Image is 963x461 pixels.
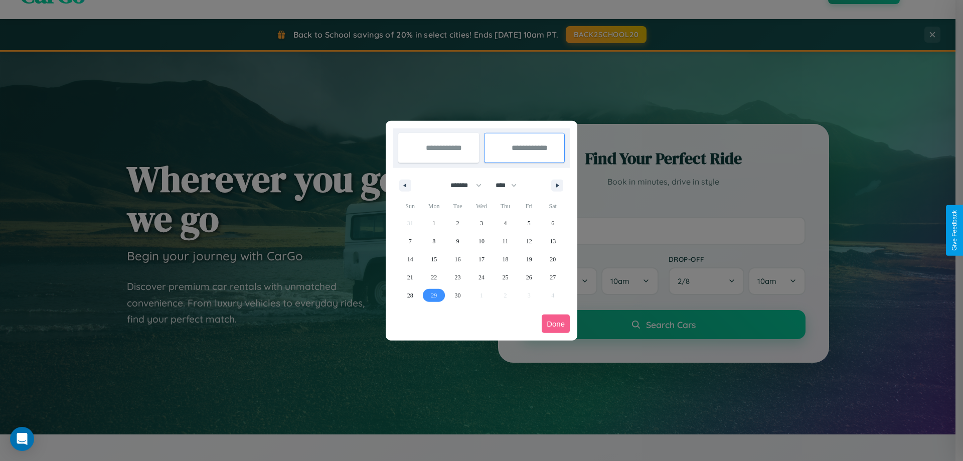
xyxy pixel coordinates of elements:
[480,214,483,232] span: 3
[455,268,461,286] span: 23
[541,232,565,250] button: 13
[478,232,485,250] span: 10
[407,286,413,304] span: 28
[469,250,493,268] button: 17
[469,268,493,286] button: 24
[398,286,422,304] button: 28
[517,250,541,268] button: 19
[422,198,445,214] span: Mon
[469,232,493,250] button: 10
[431,250,437,268] span: 15
[455,250,461,268] span: 16
[469,214,493,232] button: 3
[456,232,459,250] span: 9
[455,286,461,304] span: 30
[446,198,469,214] span: Tue
[504,214,507,232] span: 4
[422,214,445,232] button: 1
[550,232,556,250] span: 13
[422,268,445,286] button: 22
[541,214,565,232] button: 6
[446,268,469,286] button: 23
[398,232,422,250] button: 7
[446,286,469,304] button: 30
[432,214,435,232] span: 1
[432,232,435,250] span: 8
[517,232,541,250] button: 12
[541,198,565,214] span: Sat
[517,198,541,214] span: Fri
[398,268,422,286] button: 21
[409,232,412,250] span: 7
[542,315,570,333] button: Done
[494,268,517,286] button: 25
[422,232,445,250] button: 8
[502,250,508,268] span: 18
[494,198,517,214] span: Thu
[528,214,531,232] span: 5
[517,214,541,232] button: 5
[541,268,565,286] button: 27
[551,214,554,232] span: 6
[478,250,485,268] span: 17
[431,268,437,286] span: 22
[550,268,556,286] span: 27
[422,250,445,268] button: 15
[407,250,413,268] span: 14
[10,427,34,451] div: Open Intercom Messenger
[478,268,485,286] span: 24
[526,232,532,250] span: 12
[541,250,565,268] button: 20
[398,198,422,214] span: Sun
[456,214,459,232] span: 2
[550,250,556,268] span: 20
[494,232,517,250] button: 11
[526,268,532,286] span: 26
[494,250,517,268] button: 18
[446,232,469,250] button: 9
[494,214,517,232] button: 4
[398,250,422,268] button: 14
[422,286,445,304] button: 29
[446,250,469,268] button: 16
[407,268,413,286] span: 21
[526,250,532,268] span: 19
[502,268,508,286] span: 25
[517,268,541,286] button: 26
[503,232,509,250] span: 11
[431,286,437,304] span: 29
[951,210,958,251] div: Give Feedback
[469,198,493,214] span: Wed
[446,214,469,232] button: 2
